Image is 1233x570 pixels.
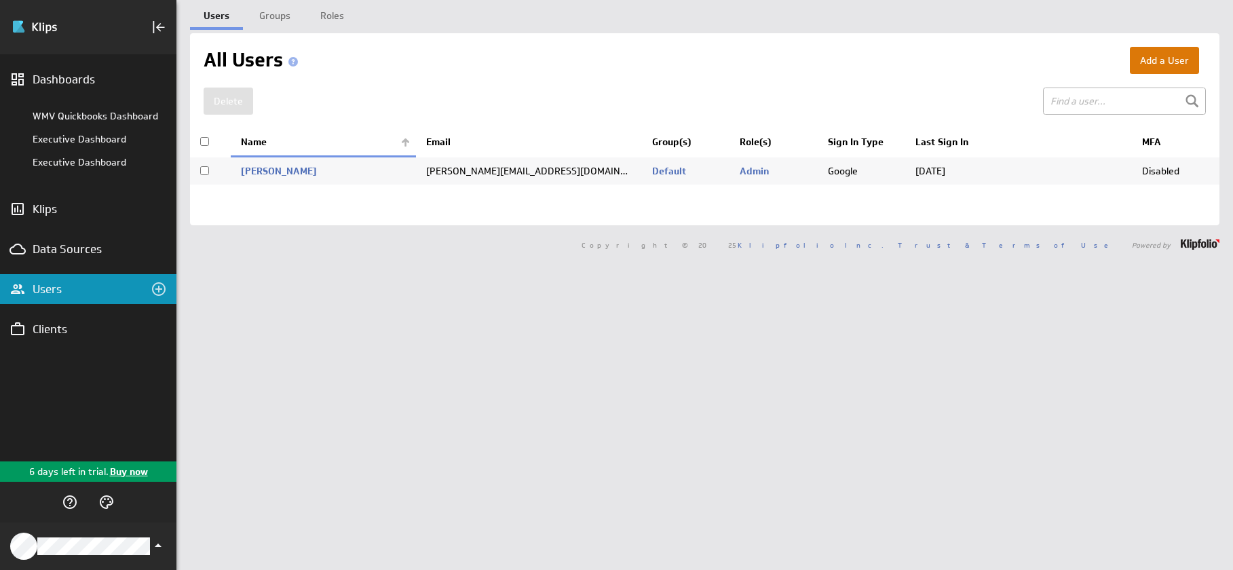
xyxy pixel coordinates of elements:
[642,157,729,185] td: Default
[231,157,416,185] td: Crosby, Kathryn
[33,282,144,297] div: Users
[642,128,729,157] th: Group(s)
[818,128,905,157] th: Sign In Type
[416,157,642,185] td: kathryn@klcrosby.com
[241,165,317,177] a: [PERSON_NAME]
[109,465,148,479] p: Buy now
[1130,47,1199,74] button: Add a User
[1043,88,1206,115] input: Find a user...
[738,240,884,250] a: Klipfolio Inc.
[147,278,170,301] div: Invite users
[818,157,905,185] td: Google
[416,128,642,157] th: Email
[740,165,769,177] a: Admin
[898,240,1118,250] a: Trust & Terms of Use
[33,133,170,145] div: Executive Dashboard
[33,72,144,87] div: Dashboards
[33,242,122,256] div: Data Sources
[33,202,144,216] div: Klips
[1132,157,1219,185] td: Disabled
[1181,239,1219,250] img: logo-footer.png
[231,128,416,157] th: Name
[1132,128,1219,157] th: MFA
[33,156,170,168] div: Executive Dashboard
[652,165,686,177] a: Default
[729,157,817,185] td: Admin
[29,465,109,479] p: 6 days left in trial.
[582,242,884,248] span: Copyright © 2025
[12,16,107,38] div: Go to Dashboards
[58,491,81,514] div: Help
[729,128,817,157] th: Role(s)
[33,110,170,122] div: WMV Quickbooks Dashboard
[1132,242,1171,248] span: Powered by
[147,16,170,39] div: Collapse
[33,322,144,337] div: Clients
[905,128,1131,157] th: Last Sign In
[12,16,107,38] img: Klipfolio klips logo
[915,165,945,177] span: Oct 6, 2025 6:47 AM
[204,47,303,74] h1: All Users
[204,88,253,115] button: Delete
[98,494,115,510] svg: Themes
[95,491,118,514] div: Themes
